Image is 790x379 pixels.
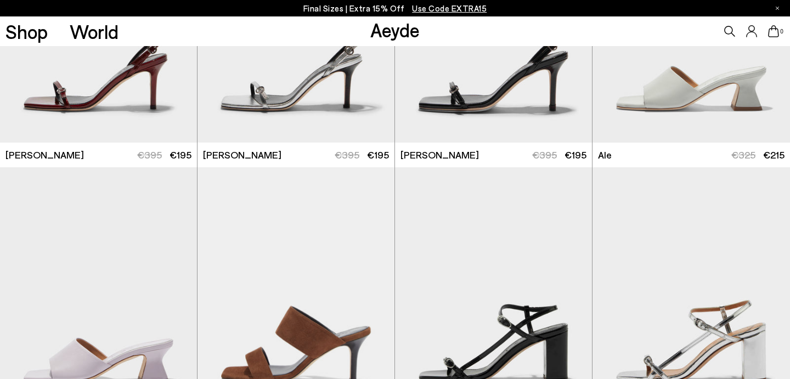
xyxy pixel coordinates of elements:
span: €395 [335,149,359,161]
span: €195 [170,149,191,161]
span: €195 [565,149,586,161]
span: €215 [763,149,785,161]
span: 0 [779,29,785,35]
a: [PERSON_NAME] €395 €195 [395,143,592,167]
a: [PERSON_NAME] €395 €195 [198,143,394,167]
span: [PERSON_NAME] [203,148,281,162]
a: World [70,22,119,41]
span: Ale [598,148,612,162]
span: €325 [731,149,755,161]
a: Ale €325 €215 [592,143,790,167]
span: €195 [367,149,389,161]
span: €395 [532,149,557,161]
p: Final Sizes | Extra 15% Off [303,2,487,15]
a: 0 [768,25,779,37]
span: [PERSON_NAME] [5,148,84,162]
a: Shop [5,22,48,41]
span: [PERSON_NAME] [400,148,479,162]
span: €395 [137,149,162,161]
a: Aeyde [370,18,420,41]
span: Navigate to /collections/ss25-final-sizes [412,3,487,13]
